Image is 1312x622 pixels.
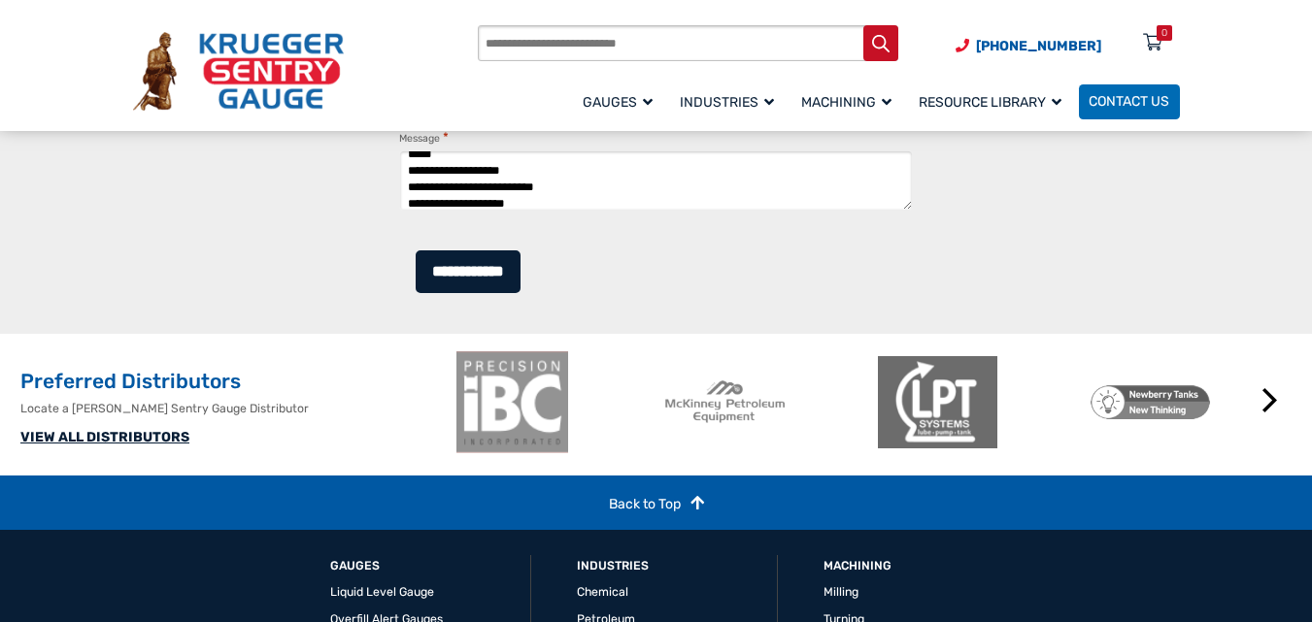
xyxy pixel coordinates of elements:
[1251,381,1290,420] button: Next
[133,32,344,110] img: Krueger Sentry Gauge
[858,464,878,483] button: 2 of 2
[824,558,891,575] a: Machining
[573,82,670,121] a: Gauges
[577,558,649,575] a: Industries
[680,94,774,111] span: Industries
[919,94,1061,111] span: Resource Library
[888,464,907,483] button: 3 of 2
[824,585,858,599] a: Milling
[801,94,891,111] span: Machining
[878,351,997,453] img: LPT
[791,82,909,121] a: Machining
[1089,94,1169,111] span: Contact Us
[330,558,380,575] a: GAUGES
[829,464,849,483] button: 1 of 2
[1161,25,1167,41] div: 0
[20,400,444,417] p: Locate a [PERSON_NAME] Sentry Gauge Distributor
[956,36,1101,56] a: Phone Number (920) 434-8860
[330,585,434,599] a: Liquid Level Gauge
[20,368,444,395] h2: Preferred Distributors
[453,351,572,453] img: ibc-logo
[1079,84,1180,119] a: Contact Us
[1091,351,1210,453] img: Newberry Tanks
[583,94,653,111] span: Gauges
[665,351,785,453] img: McKinney Petroleum Equipment
[399,129,449,147] label: Message
[670,82,791,121] a: Industries
[20,429,189,445] a: VIEW ALL DISTRIBUTORS
[909,82,1079,121] a: Resource Library
[976,38,1101,54] span: [PHONE_NUMBER]
[577,585,628,599] a: Chemical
